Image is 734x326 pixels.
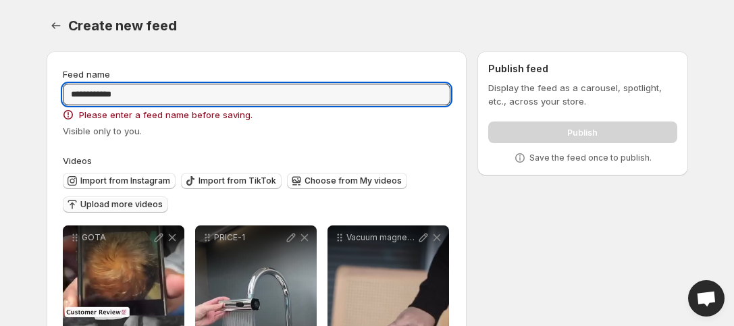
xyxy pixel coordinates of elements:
[287,173,407,189] button: Choose from My videos
[488,81,677,108] p: Display the feed as a carousel, spotlight, etc., across your store.
[529,153,652,163] p: Save the feed once to publish.
[79,108,253,121] span: Please enter a feed name before saving.
[63,155,92,166] span: Videos
[80,175,170,186] span: Import from Instagram
[68,18,177,34] span: Create new feed
[63,196,168,213] button: Upload more videos
[199,175,276,186] span: Import from TikTok
[63,69,110,80] span: Feed name
[47,16,65,35] button: Settings
[63,126,142,136] span: Visible only to you.
[346,232,417,243] p: Vacuum magnetic suction cup mobile phone holder multifunctional
[305,175,402,186] span: Choose from My videos
[488,62,677,76] h2: Publish feed
[688,280,725,317] a: Open chat
[214,232,284,243] p: PRICE-1
[181,173,282,189] button: Import from TikTok
[63,173,176,189] button: Import from Instagram
[80,199,163,210] span: Upload more videos
[82,232,152,243] p: GOTA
